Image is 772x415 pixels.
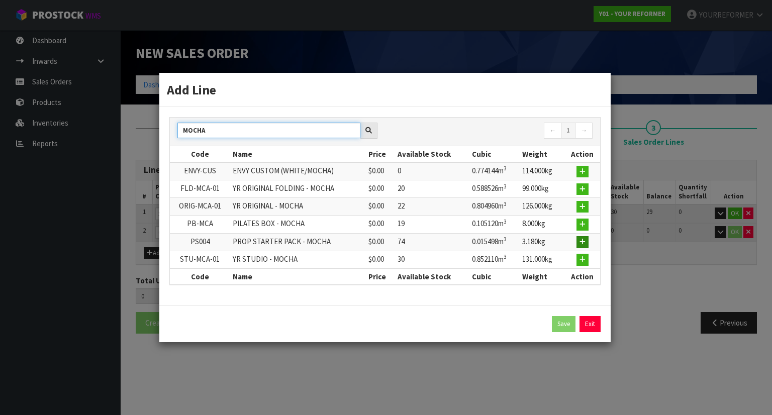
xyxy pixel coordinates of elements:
[565,146,600,162] th: Action
[575,123,593,139] a: →
[170,162,230,180] td: ENVY-CUS
[469,198,520,216] td: 0.804960m
[170,180,230,198] td: FLD-MCA-01
[366,146,395,162] th: Price
[230,146,366,162] th: Name
[544,123,561,139] a: ←
[469,233,520,251] td: 0.015498m
[504,218,507,225] sup: 3
[366,216,395,233] td: $0.00
[520,268,564,284] th: Weight
[230,216,366,233] td: PILATES BOX - MOCHA
[561,123,575,139] a: 1
[520,216,564,233] td: 8.000kg
[366,251,395,268] td: $0.00
[520,198,564,216] td: 126.000kg
[504,236,507,243] sup: 3
[469,146,520,162] th: Cubic
[504,165,507,172] sup: 3
[552,316,575,332] button: Save
[170,146,230,162] th: Code
[393,123,593,140] nav: Page navigation
[469,162,520,180] td: 0.774144m
[469,268,520,284] th: Cubic
[504,253,507,260] sup: 3
[395,180,469,198] td: 20
[469,216,520,233] td: 0.105120m
[366,268,395,284] th: Price
[230,233,366,251] td: PROP STARTER PACK - MOCHA
[366,198,395,216] td: $0.00
[395,216,469,233] td: 19
[520,146,564,162] th: Weight
[170,251,230,268] td: STU-MCA-01
[520,251,564,268] td: 131.000kg
[504,200,507,207] sup: 3
[230,180,366,198] td: YR ORIGINAL FOLDING - MOCHA
[230,251,366,268] td: YR STUDIO - MOCHA
[504,183,507,190] sup: 3
[395,198,469,216] td: 22
[580,316,601,332] a: Exit
[366,233,395,251] td: $0.00
[395,146,469,162] th: Available Stock
[170,198,230,216] td: ORIG-MCA-01
[565,268,600,284] th: Action
[469,180,520,198] td: 0.588526m
[395,268,469,284] th: Available Stock
[395,233,469,251] td: 74
[230,268,366,284] th: Name
[520,233,564,251] td: 3.180kg
[170,268,230,284] th: Code
[520,180,564,198] td: 99.000kg
[395,251,469,268] td: 30
[366,162,395,180] td: $0.00
[469,251,520,268] td: 0.852110m
[366,180,395,198] td: $0.00
[177,123,360,138] input: Search products
[170,216,230,233] td: PB-MCA
[230,198,366,216] td: YR ORIGINAL - MOCHA
[395,162,469,180] td: 0
[170,233,230,251] td: PS004
[230,162,366,180] td: ENVY CUSTOM (WHITE/MOCHA)
[520,162,564,180] td: 114.000kg
[167,80,603,99] h3: Add Line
